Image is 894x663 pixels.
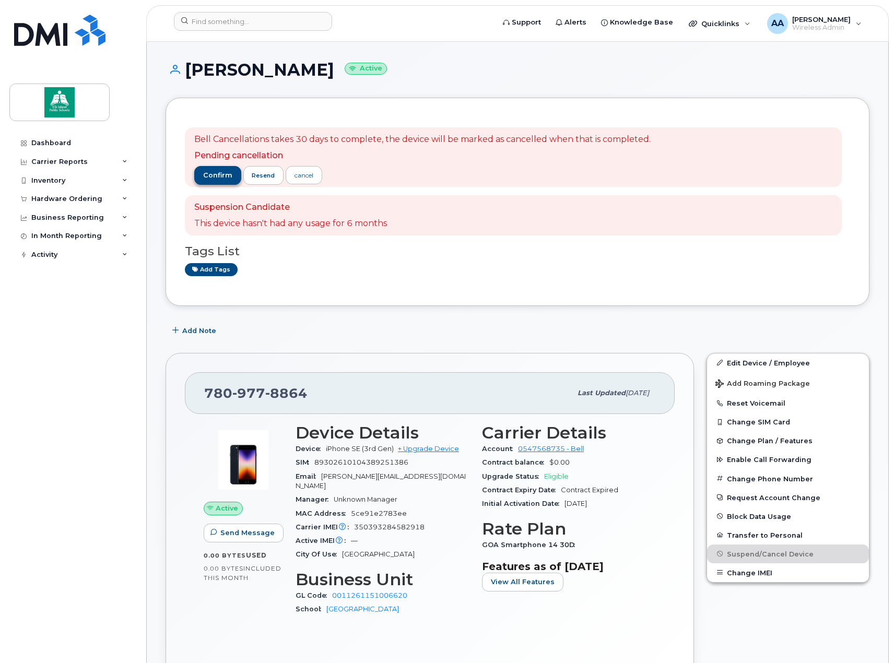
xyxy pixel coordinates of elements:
[296,591,332,599] span: GL Code
[482,423,656,442] h3: Carrier Details
[332,591,407,599] a: 0011261151006620
[342,550,415,558] span: [GEOGRAPHIC_DATA]
[296,495,334,503] span: Manager
[194,202,387,214] p: Suspension Candidate
[296,423,469,442] h3: Device Details
[203,171,232,180] span: confirm
[491,577,555,587] span: View All Features
[564,500,587,507] span: [DATE]
[194,218,387,230] p: This device hasn't had any usage for 6 months
[707,563,869,582] button: Change IMEI
[707,469,869,488] button: Change Phone Number
[482,486,561,494] span: Contract Expiry Date
[220,528,275,538] span: Send Message
[351,537,358,544] span: —
[216,503,238,513] span: Active
[707,431,869,450] button: Change Plan / Features
[314,458,408,466] span: 89302610104389251386
[194,166,241,185] button: confirm
[296,472,466,490] span: [PERSON_NAME][EMAIL_ADDRESS][DOMAIN_NAME]
[296,472,321,480] span: Email
[166,61,869,79] h1: [PERSON_NAME]
[296,537,351,544] span: Active IMEI
[326,605,399,613] a: [GEOGRAPHIC_DATA]
[482,445,518,453] span: Account
[707,353,869,372] a: Edit Device / Employee
[482,541,580,549] span: GOA Smartphone 14 30D
[296,458,314,466] span: SIM
[354,523,425,531] span: 350393284582918
[727,437,813,445] span: Change Plan / Features
[246,551,267,559] span: used
[326,445,394,453] span: iPhone SE (3rd Gen)
[185,245,850,258] h3: Tags List
[707,450,869,469] button: Enable Call Forwarding
[265,385,308,401] span: 8864
[707,507,869,526] button: Block Data Usage
[727,456,811,464] span: Enable Call Forwarding
[204,385,308,401] span: 780
[212,429,275,491] img: image20231002-3703462-1angbar.jpeg
[482,500,564,507] span: Initial Activation Date
[166,322,225,340] button: Add Note
[204,565,243,572] span: 0.00 Bytes
[296,445,326,453] span: Device
[194,134,651,146] p: Bell Cancellations takes 30 days to complete, the device will be marked as cancelled when that is...
[561,486,618,494] span: Contract Expired
[243,166,284,185] button: resend
[296,523,354,531] span: Carrier IMEI
[194,150,651,162] p: Pending cancellation
[398,445,459,453] a: + Upgrade Device
[204,524,284,542] button: Send Message
[482,519,656,538] h3: Rate Plan
[295,171,313,180] div: cancel
[707,488,869,507] button: Request Account Change
[482,458,549,466] span: Contract balance
[715,380,810,389] span: Add Roaming Package
[296,570,469,589] h3: Business Unit
[182,326,216,336] span: Add Note
[727,550,814,558] span: Suspend/Cancel Device
[334,495,397,503] span: Unknown Manager
[345,63,387,75] small: Active
[232,385,265,401] span: 977
[185,263,238,276] a: Add tags
[518,445,584,453] a: 0547568735 - Bell
[482,560,656,573] h3: Features as of [DATE]
[707,412,869,431] button: Change SIM Card
[707,526,869,544] button: Transfer to Personal
[296,550,342,558] span: City Of Use
[549,458,570,466] span: $0.00
[252,171,275,180] span: resend
[296,510,351,517] span: MAC Address
[626,389,649,397] span: [DATE]
[707,544,869,563] button: Suspend/Cancel Device
[544,472,569,480] span: Eligible
[482,573,563,591] button: View All Features
[351,510,407,517] span: 5ce91e2783ee
[286,166,322,184] a: cancel
[204,552,246,559] span: 0.00 Bytes
[296,605,326,613] span: School
[707,372,869,394] button: Add Roaming Package
[578,389,626,397] span: Last updated
[707,394,869,412] button: Reset Voicemail
[482,472,544,480] span: Upgrade Status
